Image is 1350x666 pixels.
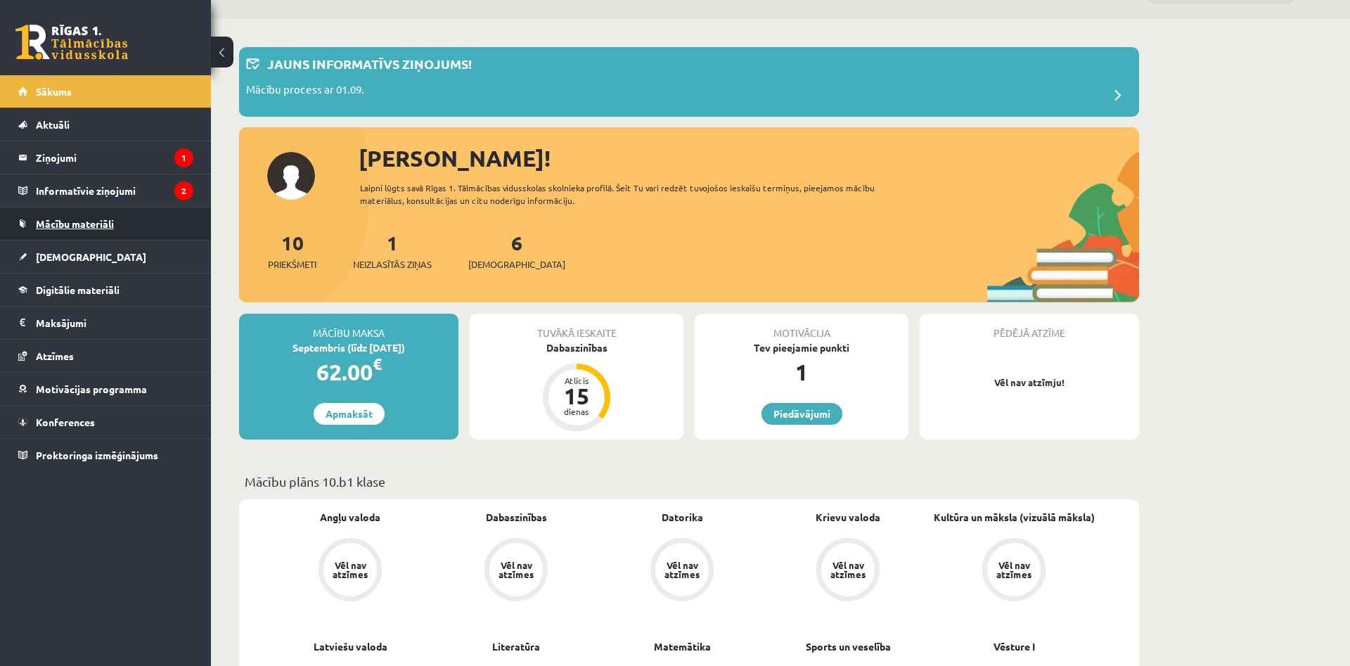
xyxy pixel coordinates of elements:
legend: Informatīvie ziņojumi [36,174,193,207]
a: Dabaszinības Atlicis 15 dienas [470,340,683,433]
a: Matemātika [654,639,711,654]
span: Priekšmeti [268,257,316,271]
a: Datorika [662,510,703,525]
div: Laipni lūgts savā Rīgas 1. Tālmācības vidusskolas skolnieka profilā. Šeit Tu vari redzēt tuvojošo... [360,181,900,207]
div: 15 [555,385,598,407]
a: 1Neizlasītās ziņas [353,230,432,271]
a: Aktuāli [18,108,193,141]
a: Konferences [18,406,193,438]
a: Literatūra [492,639,540,654]
a: Latviešu valoda [314,639,387,654]
span: Mācību materiāli [36,217,114,230]
div: Septembris (līdz [DATE]) [239,340,458,355]
p: Jauns informatīvs ziņojums! [267,54,472,73]
a: Dabaszinības [486,510,547,525]
div: Vēl nav atzīmes [330,561,370,579]
a: [DEMOGRAPHIC_DATA] [18,241,193,273]
a: Vēl nav atzīmes [267,538,433,604]
div: 1 [695,355,908,389]
a: Motivācijas programma [18,373,193,405]
span: Aktuāli [36,118,70,131]
span: Atzīmes [36,350,74,362]
a: Krievu valoda [816,510,880,525]
div: dienas [555,407,598,416]
div: Tev pieejamie punkti [695,340,908,355]
div: Pēdējā atzīme [920,314,1139,340]
span: Neizlasītās ziņas [353,257,432,271]
div: Vēl nav atzīmes [496,561,536,579]
p: Mācību process ar 01.09. [246,82,364,101]
div: Tuvākā ieskaite [470,314,683,340]
span: Motivācijas programma [36,383,147,395]
a: Piedāvājumi [761,403,842,425]
a: Vēl nav atzīmes [599,538,765,604]
a: Digitālie materiāli [18,274,193,306]
span: € [373,354,382,374]
a: Kultūra un māksla (vizuālā māksla) [934,510,1095,525]
div: Vēl nav atzīmes [828,561,868,579]
a: Jauns informatīvs ziņojums! Mācību process ar 01.09. [246,54,1132,110]
span: [DEMOGRAPHIC_DATA] [468,257,565,271]
span: [DEMOGRAPHIC_DATA] [36,250,146,263]
span: Proktoringa izmēģinājums [36,449,158,461]
div: Vēl nav atzīmes [994,561,1034,579]
div: Mācību maksa [239,314,458,340]
a: Vēl nav atzīmes [433,538,599,604]
div: 62.00 [239,355,458,389]
span: Digitālie materiāli [36,283,120,296]
a: 6[DEMOGRAPHIC_DATA] [468,230,565,271]
a: Ziņojumi1 [18,141,193,174]
div: Dabaszinības [470,340,683,355]
a: Vēl nav atzīmes [765,538,931,604]
a: Atzīmes [18,340,193,372]
legend: Ziņojumi [36,141,193,174]
a: Maksājumi [18,307,193,339]
p: Mācību plāns 10.b1 klase [245,472,1133,491]
span: Konferences [36,416,95,428]
a: Apmaksāt [314,403,385,425]
a: Informatīvie ziņojumi2 [18,174,193,207]
legend: Maksājumi [36,307,193,339]
a: 10Priekšmeti [268,230,316,271]
span: Sākums [36,85,72,98]
div: Motivācija [695,314,908,340]
i: 1 [174,148,193,167]
a: Vēl nav atzīmes [931,538,1097,604]
a: Proktoringa izmēģinājums [18,439,193,471]
p: Vēl nav atzīmju! [927,376,1132,390]
a: Rīgas 1. Tālmācības vidusskola [15,25,128,60]
div: [PERSON_NAME]! [359,141,1139,175]
a: Sākums [18,75,193,108]
a: Mācību materiāli [18,207,193,240]
a: Sports un veselība [806,639,891,654]
a: Vēsture I [994,639,1035,654]
i: 2 [174,181,193,200]
a: Angļu valoda [320,510,380,525]
div: Vēl nav atzīmes [662,561,702,579]
div: Atlicis [555,376,598,385]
